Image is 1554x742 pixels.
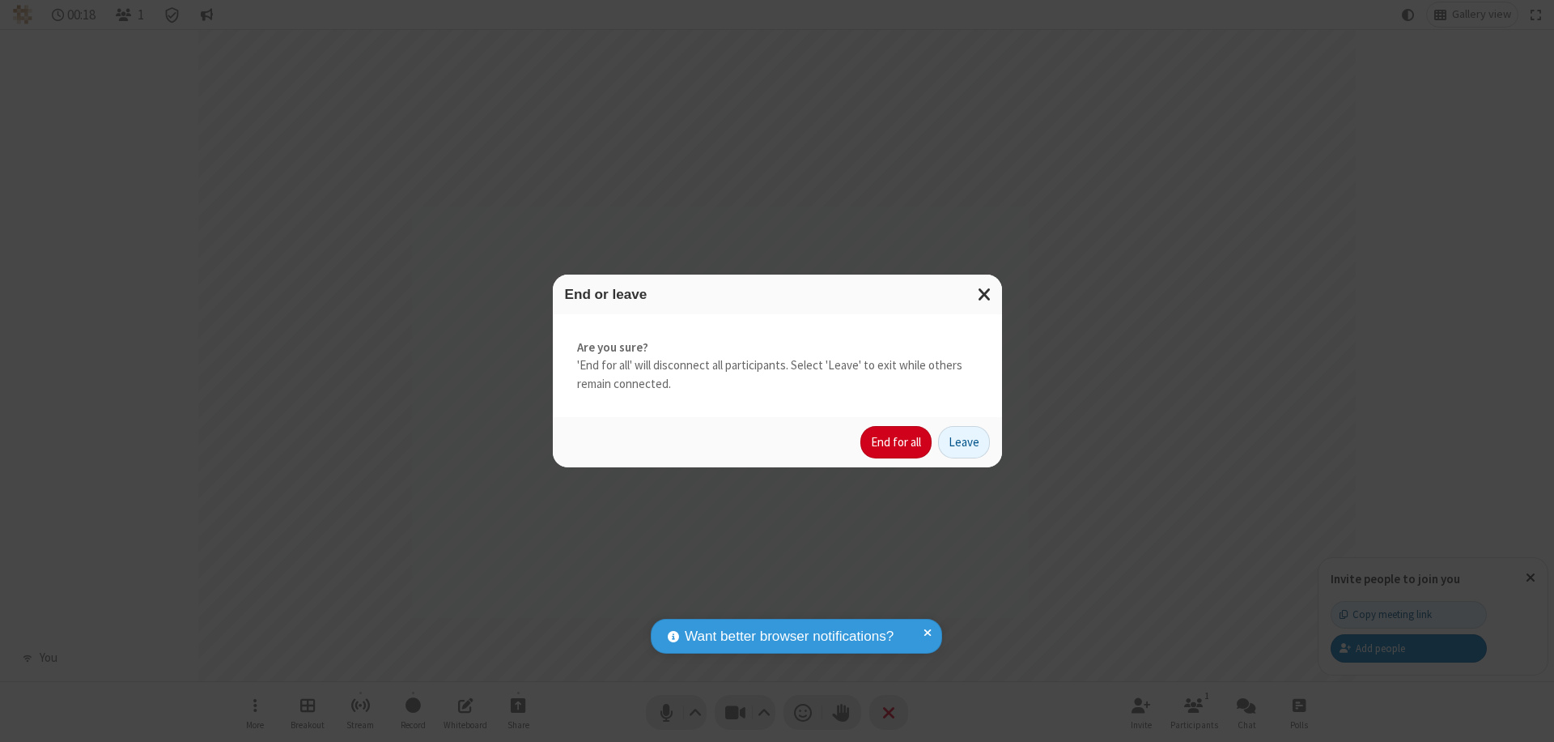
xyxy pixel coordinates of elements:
button: Close modal [968,275,1002,314]
div: 'End for all' will disconnect all participants. Select 'Leave' to exit while others remain connec... [553,314,1002,418]
strong: Are you sure? [577,339,978,357]
button: Leave [938,426,990,458]
span: Want better browser notifications? [685,626,894,647]
button: End for all [860,426,932,458]
h3: End or leave [565,287,990,302]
